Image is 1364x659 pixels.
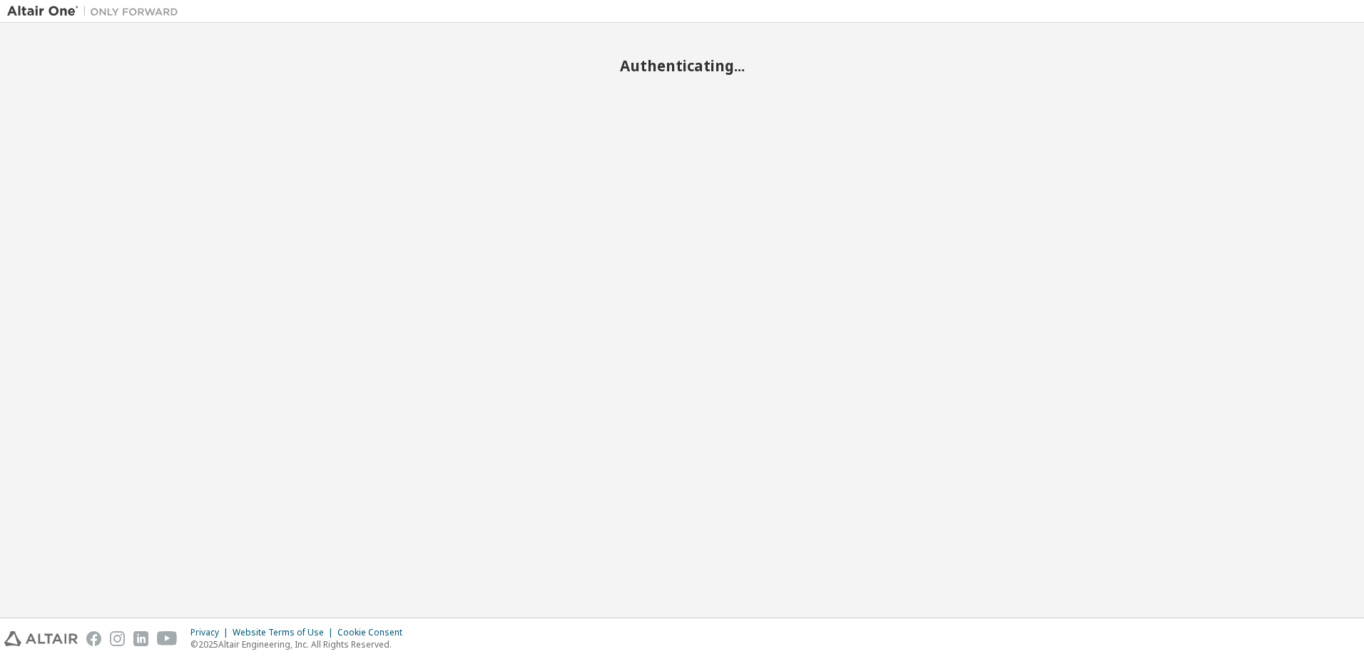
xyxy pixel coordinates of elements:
[110,631,125,646] img: instagram.svg
[190,638,411,650] p: © 2025 Altair Engineering, Inc. All Rights Reserved.
[190,627,233,638] div: Privacy
[7,56,1357,75] h2: Authenticating...
[4,631,78,646] img: altair_logo.svg
[157,631,178,646] img: youtube.svg
[86,631,101,646] img: facebook.svg
[7,4,185,19] img: Altair One
[233,627,337,638] div: Website Terms of Use
[337,627,411,638] div: Cookie Consent
[133,631,148,646] img: linkedin.svg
